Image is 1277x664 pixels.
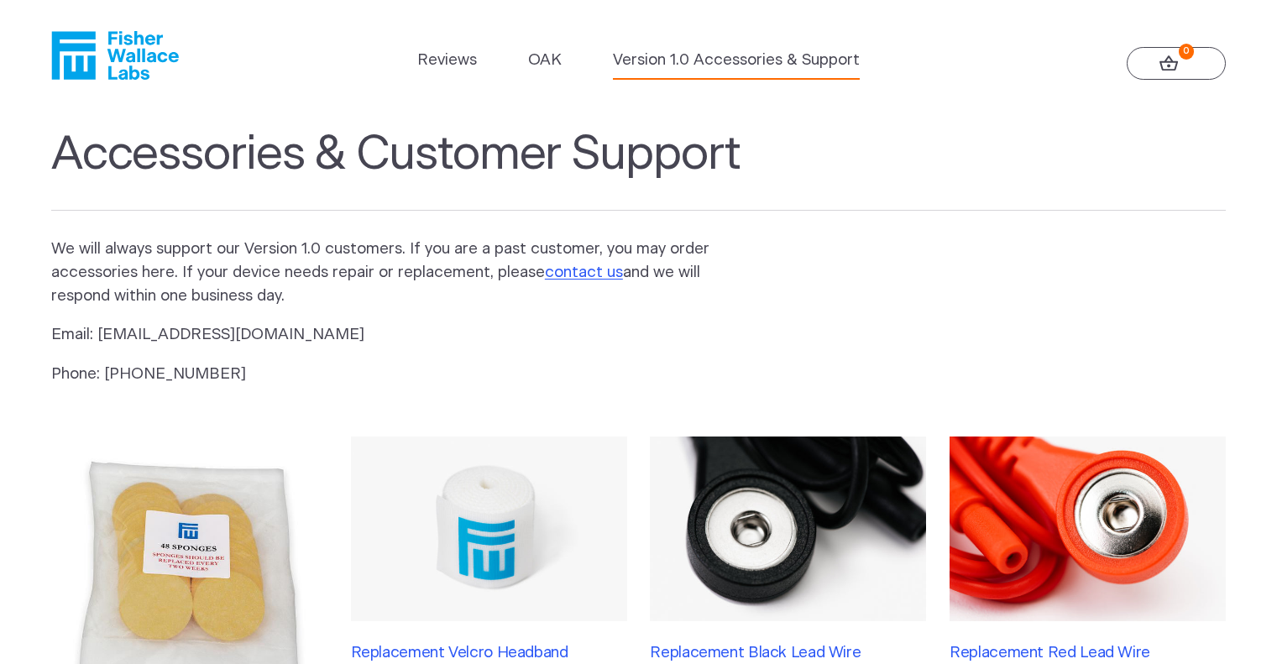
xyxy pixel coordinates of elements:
p: We will always support our Version 1.0 customers. If you are a past customer, you may order acces... [51,238,736,308]
a: Reviews [417,49,477,72]
a: Version 1.0 Accessories & Support [613,49,860,72]
h3: Replacement Velcro Headband [351,644,627,662]
h3: Replacement Red Lead Wire [950,644,1226,662]
img: Replacement Velcro Headband [351,437,627,620]
strong: 0 [1179,44,1195,60]
h3: Replacement Black Lead Wire [650,644,926,662]
img: Replacement Red Lead Wire [950,437,1226,620]
a: 0 [1127,47,1226,81]
a: contact us [545,264,623,280]
p: Phone: [PHONE_NUMBER] [51,363,736,386]
p: Email: [EMAIL_ADDRESS][DOMAIN_NAME] [51,323,736,347]
a: OAK [528,49,562,72]
a: Fisher Wallace [51,31,179,80]
img: Replacement Black Lead Wire [650,437,926,620]
h1: Accessories & Customer Support [51,127,1226,211]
